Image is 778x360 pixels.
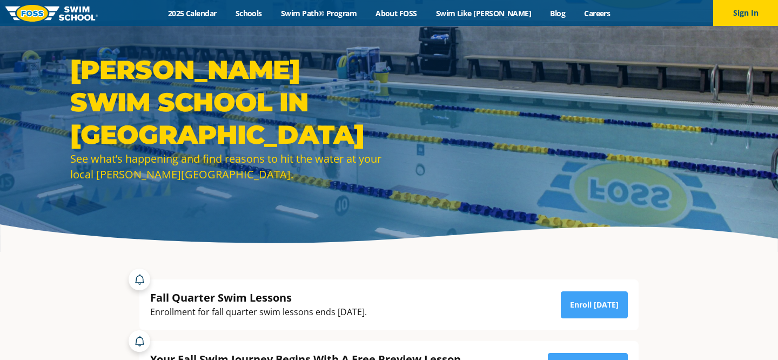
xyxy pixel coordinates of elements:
[70,151,384,182] div: See what’s happening and find reasons to hit the water at your local [PERSON_NAME][GEOGRAPHIC_DATA].
[150,290,367,305] div: Fall Quarter Swim Lessons
[575,8,620,18] a: Careers
[366,8,427,18] a: About FOSS
[5,5,98,22] img: FOSS Swim School Logo
[271,8,366,18] a: Swim Path® Program
[541,8,575,18] a: Blog
[70,54,384,151] h1: [PERSON_NAME] Swim School in [GEOGRAPHIC_DATA]
[226,8,271,18] a: Schools
[561,291,628,318] a: Enroll [DATE]
[158,8,226,18] a: 2025 Calendar
[150,305,367,319] div: Enrollment for fall quarter swim lessons ends [DATE].
[426,8,541,18] a: Swim Like [PERSON_NAME]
